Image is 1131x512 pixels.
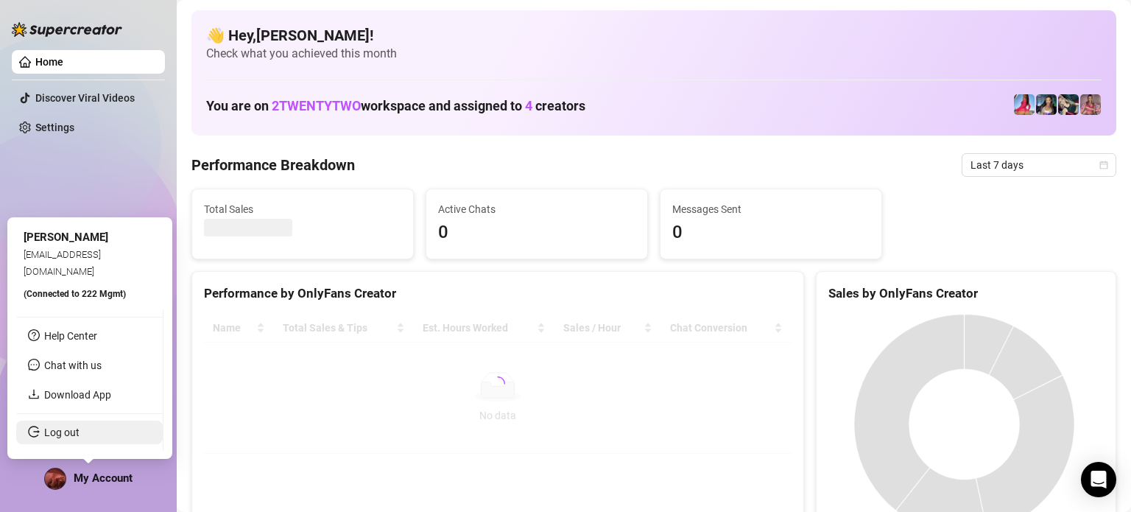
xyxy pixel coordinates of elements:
span: calendar [1099,161,1108,169]
span: [EMAIL_ADDRESS][DOMAIN_NAME] [24,249,101,276]
span: message [28,359,40,371]
a: Help Center [44,330,97,342]
div: Sales by OnlyFans Creator [828,284,1104,304]
span: My Account [74,471,133,485]
span: Chat with us [44,360,102,371]
span: Last 7 days [970,154,1107,176]
img: Tabby (Free) [1058,94,1079,115]
span: 2TWENTYTWO [272,98,361,113]
span: 4 [525,98,532,113]
span: 0 [672,219,870,247]
img: Tabby (VIP) [1080,94,1101,115]
img: ACg8ocKmirL__tZsS2y51aLs2C1MMdFUrMeagZYSrdmt8diuLPz7QG2y=s96-c [45,469,66,489]
span: [PERSON_NAME] [24,231,108,244]
span: Active Chats [438,201,635,217]
div: Performance by OnlyFans Creator [204,284,792,304]
a: Home [35,56,63,68]
h1: You are on workspace and assigned to creators [206,98,585,114]
a: Download App [44,389,111,401]
div: Open Intercom Messenger [1081,462,1116,497]
a: Discover Viral Videos [35,92,135,104]
a: Log out [44,427,80,438]
h4: 👋 Hey, [PERSON_NAME] ! [206,25,1102,46]
img: logo-BBDzfeDw.svg [12,22,122,37]
span: 0 [438,219,635,247]
li: Log out [16,421,163,444]
span: loading [487,374,508,394]
img: Maddie (Free) [1036,94,1057,115]
span: Messages Sent [672,201,870,217]
span: Check what you achieved this month [206,46,1102,62]
span: (Connected to 222 Mgmt ) [24,289,126,299]
img: Maddie (VIP) [1014,94,1035,115]
h4: Performance Breakdown [191,155,355,175]
a: Settings [35,122,74,133]
span: Total Sales [204,201,401,217]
